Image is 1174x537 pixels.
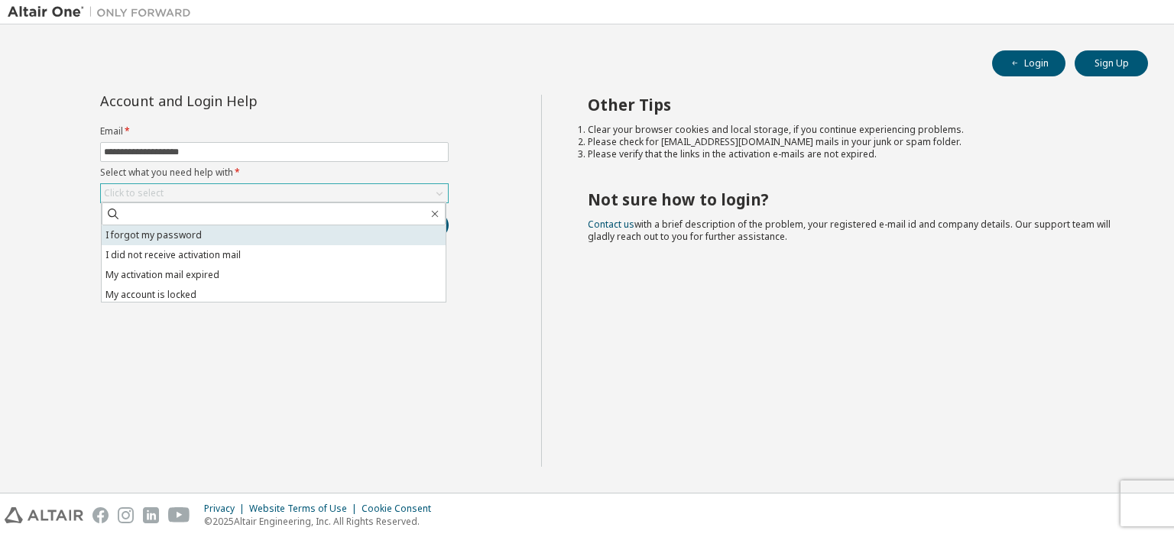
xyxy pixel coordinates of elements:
img: instagram.svg [118,507,134,523]
div: Website Terms of Use [249,503,362,515]
li: I forgot my password [102,225,446,245]
img: Altair One [8,5,199,20]
p: © 2025 Altair Engineering, Inc. All Rights Reserved. [204,515,440,528]
h2: Not sure how to login? [588,189,1121,209]
img: altair_logo.svg [5,507,83,523]
a: Contact us [588,218,634,231]
li: Please check for [EMAIL_ADDRESS][DOMAIN_NAME] mails in your junk or spam folder. [588,136,1121,148]
button: Sign Up [1075,50,1148,76]
div: Click to select [101,184,448,202]
h2: Other Tips [588,95,1121,115]
li: Clear your browser cookies and local storage, if you continue experiencing problems. [588,124,1121,136]
div: Privacy [204,503,249,515]
li: Please verify that the links in the activation e-mails are not expired. [588,148,1121,160]
div: Cookie Consent [362,503,440,515]
button: Login [992,50,1065,76]
label: Select what you need help with [100,167,449,179]
div: Account and Login Help [100,95,379,107]
img: youtube.svg [168,507,190,523]
span: with a brief description of the problem, your registered e-mail id and company details. Our suppo... [588,218,1111,243]
label: Email [100,125,449,137]
div: Click to select [104,187,164,199]
img: facebook.svg [92,507,109,523]
img: linkedin.svg [143,507,159,523]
